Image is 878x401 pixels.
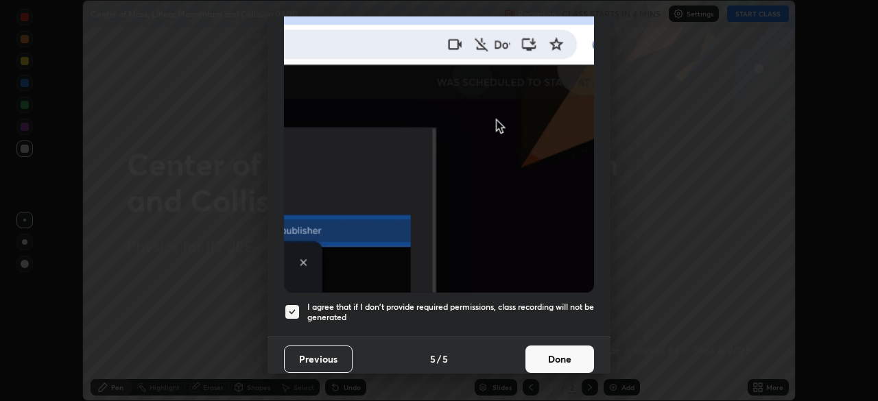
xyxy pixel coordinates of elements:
[437,352,441,366] h4: /
[525,345,594,373] button: Done
[284,345,353,373] button: Previous
[430,352,436,366] h4: 5
[442,352,448,366] h4: 5
[307,302,594,323] h5: I agree that if I don't provide required permissions, class recording will not be generated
